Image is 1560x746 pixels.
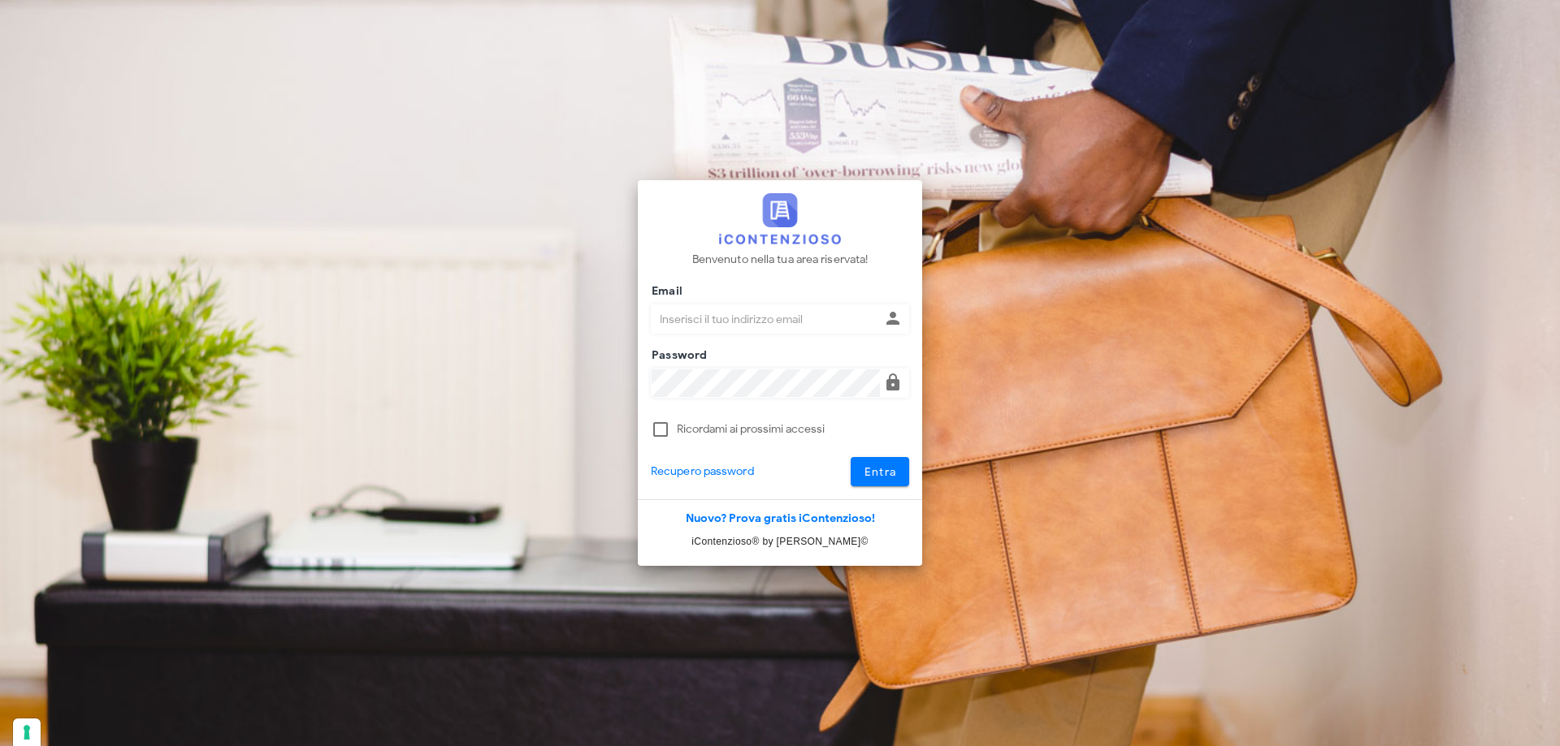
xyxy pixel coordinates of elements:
button: Le tue preferenze relative al consenso per le tecnologie di tracciamento [13,718,41,746]
label: Email [647,283,682,300]
span: Entra [864,465,897,479]
a: Nuovo? Prova gratis iContenzioso! [686,511,875,525]
label: Ricordami ai prossimi accessi [677,421,909,438]
label: Password [647,347,708,364]
input: Inserisci il tuo indirizzo email [652,305,880,333]
button: Entra [851,457,910,486]
p: Benvenuto nella tua area riservata! [692,251,869,269]
a: Recupero password [651,463,754,481]
p: iContenzioso® by [PERSON_NAME]© [638,533,922,550]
